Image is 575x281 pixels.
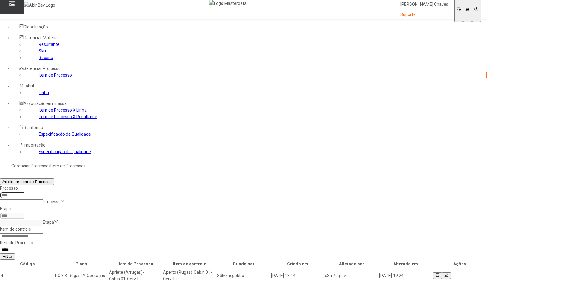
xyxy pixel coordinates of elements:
[24,66,61,71] span: Gerenciar Processo
[11,163,49,168] a: Gerenciar Processo
[39,114,97,119] a: Item de Processo X Resultante
[49,163,50,168] nz-breadcrumb-separator: /
[24,101,67,106] span: Associação em massa
[24,2,55,8] img: AbInBev Logo
[43,199,61,204] nz-select-placeholder: Processo
[39,49,46,53] a: Sku
[39,108,87,112] a: Item de Processo X Linha
[24,143,46,147] span: Importação
[39,149,91,154] a: Especificação de Qualidade
[1,260,54,267] th: Código
[39,90,49,95] a: Linha
[325,260,378,267] th: Alterado por
[84,163,85,168] nz-breadcrumb-separator: /
[50,163,84,168] a: Item de Processo
[24,24,48,29] span: Globalização
[400,12,448,18] p: Suporte
[55,260,108,267] th: Plano
[39,73,72,77] a: Item de Processo
[24,84,34,88] span: Fabril
[433,260,486,267] th: Ações
[109,260,162,267] th: Item de Processo
[43,220,54,225] nz-select-placeholder: Etapa
[24,125,43,130] span: Relatórios
[163,260,216,267] th: Item de controle
[2,179,52,184] span: Adicionar Item de Processo
[39,42,59,47] a: Resultante
[271,260,324,267] th: Criado em
[39,55,53,60] a: Receita
[2,254,13,259] span: Filtrar
[379,260,432,267] th: Alterado em
[24,35,61,40] span: Gerenciar Materiais
[39,132,91,137] a: Especificação de Qualidade
[217,260,270,267] th: Criado por
[400,2,448,8] p: [PERSON_NAME] Chaves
